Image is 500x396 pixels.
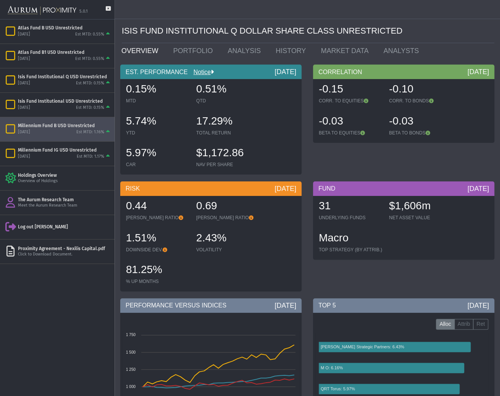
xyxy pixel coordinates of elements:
[467,67,489,76] div: [DATE]
[76,129,104,135] div: Est MTD: 1.16%
[188,68,214,76] div: Notice
[313,181,494,196] div: FUND
[196,145,259,162] div: $1,172.86
[467,184,489,193] div: [DATE]
[389,82,452,98] div: -0.10
[321,386,355,391] text: QRT Torus: 5.97%
[196,231,259,247] div: 2.43%
[18,154,30,160] div: [DATE]
[436,319,454,330] label: Alloc
[319,231,382,247] div: Macro
[126,98,189,104] div: MTD
[18,81,30,86] div: [DATE]
[75,32,104,37] div: Est MTD: 0.55%
[126,278,189,284] div: % UP MONTHS
[274,301,296,310] div: [DATE]
[274,67,296,76] div: [DATE]
[18,49,111,55] div: Atlas Fund B1 USD Unrestricted
[389,130,452,136] div: BETA TO BONDS
[120,181,302,196] div: RISK
[18,203,111,209] div: Meet the Aurum Research Team
[126,262,189,278] div: 81.25%
[319,114,381,130] div: -0.03
[315,43,377,58] a: MARKET DATA
[321,344,404,349] text: [PERSON_NAME] Strategic Partners: 6.43%
[126,367,135,372] text: 1 250
[76,81,104,86] div: Est MTD: 0.15%
[389,114,452,130] div: -0.03
[18,246,111,252] div: Proximity Agreement - Nexilis Capital.pdf
[473,319,488,330] label: Ret
[319,130,381,136] div: BETA TO EQUITIES
[126,215,189,221] div: [PERSON_NAME] RATIO
[196,247,259,253] div: VOLATILITY
[8,2,76,19] img: Aurum-Proximity%20white.svg
[18,74,111,80] div: Isis Fund Institutional Q USD Unrestricted
[79,9,88,15] div: 5.0.1
[18,172,111,178] div: Holdings Overview
[467,301,489,310] div: [DATE]
[196,83,226,95] span: 0.51%
[18,25,111,31] div: Atlas Fund B USD Unrestricted
[168,43,222,58] a: PORTFOLIO
[18,98,111,104] div: Isis Fund Institutional USD Unrestricted
[321,365,343,370] text: M O: 6.16%
[126,350,135,354] text: 1 500
[319,83,343,95] span: -0.15
[18,123,111,129] div: Millennium Fund B USD Unrestricted
[274,184,296,193] div: [DATE]
[270,43,315,58] a: HISTORY
[188,69,211,75] a: Notice
[76,105,104,111] div: Est MTD: 0.15%
[126,231,189,247] div: 1.51%
[18,224,111,230] div: Log out [PERSON_NAME]
[389,215,452,221] div: NET ASSET VALUE
[126,162,189,168] div: CAR
[18,105,30,111] div: [DATE]
[196,215,259,221] div: [PERSON_NAME] RATIO
[319,98,381,104] div: CORR. TO EQUITIES
[222,43,270,58] a: ANALYSIS
[196,162,259,168] div: NAV PER SHARE
[116,43,168,58] a: OVERVIEW
[18,197,111,203] div: The Aurum Research Team
[18,252,111,257] div: Click to Download Document.
[126,333,135,337] text: 1 750
[18,178,111,184] div: Overview of Holdings
[389,199,452,215] div: $1,606m
[389,98,452,104] div: CORR. TO BONDS
[122,19,494,43] div: ISIS FUND INSTITUTIONAL Q DOLLAR SHARE CLASS UNRESTRICTED
[120,298,302,313] div: PERFORMANCE VERSUS INDICES
[126,247,189,253] div: DOWNSIDE DEV.
[75,56,104,62] div: Est MTD: 0.55%
[126,114,189,130] div: 5.74%
[319,247,382,253] div: TOP STRATEGY (BY ATTRIB.)
[313,298,494,313] div: TOP 5
[126,199,189,215] div: 0.44
[454,319,474,330] label: Attrib
[196,199,259,215] div: 0.69
[319,215,381,221] div: UNDERLYING FUNDS
[319,199,381,215] div: 31
[18,147,111,153] div: Millennium Fund IG USD Unrestricted
[120,65,302,79] div: EST. PERFORMANCE
[196,98,259,104] div: QTD
[126,83,156,95] span: 0.15%
[77,154,104,160] div: Est MTD: 1.17%
[377,43,428,58] a: ANALYSTS
[126,145,189,162] div: 5.97%
[18,32,30,37] div: [DATE]
[313,65,494,79] div: CORRELATION
[18,129,30,135] div: [DATE]
[196,114,259,130] div: 17.29%
[196,130,259,136] div: TOTAL RETURN
[18,56,30,62] div: [DATE]
[126,385,135,389] text: 1 000
[126,130,189,136] div: YTD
